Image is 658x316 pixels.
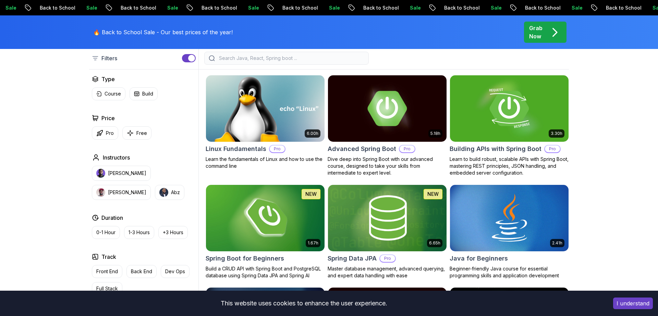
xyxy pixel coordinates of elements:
button: Build [130,87,158,100]
h2: Spring Data JPA [328,254,377,263]
img: Spring Data JPA card [328,185,447,251]
p: 6.65h [429,240,440,246]
button: instructor img[PERSON_NAME] [92,185,151,200]
p: Sale [468,4,490,11]
a: Linux Fundamentals card6.00hLinux FundamentalsProLearn the fundamentals of Linux and how to use t... [206,75,325,169]
button: Free [122,126,151,140]
p: Back to School [340,4,387,11]
p: Back to School [179,4,225,11]
img: Building APIs with Spring Boot card [450,75,569,142]
img: instructor img [159,188,168,197]
p: Free [136,130,147,137]
p: Front End [96,268,118,275]
a: Advanced Spring Boot card5.18hAdvanced Spring BootProDive deep into Spring Boot with our advanced... [328,75,447,176]
p: Back to School [98,4,144,11]
p: [PERSON_NAME] [108,189,146,196]
p: Sale [144,4,166,11]
button: Course [92,87,125,100]
img: instructor img [96,188,105,197]
h2: Advanced Spring Boot [328,144,396,154]
a: Spring Boot for Beginners card1.67hNEWSpring Boot for BeginnersBuild a CRUD API with Spring Boot ... [206,185,325,279]
p: Sale [63,4,85,11]
p: 6.00h [307,131,318,136]
p: Sale [549,4,571,11]
p: 5.18h [430,131,440,136]
button: Pro [92,126,118,140]
button: 0-1 Hour [92,226,120,239]
p: 1-3 Hours [129,229,150,236]
p: Master database management, advanced querying, and expert data handling with ease [328,265,447,279]
a: Java for Beginners card2.41hJava for BeginnersBeginner-friendly Java course for essential program... [450,185,569,279]
p: Back to School [583,4,630,11]
p: Filters [101,54,117,62]
p: Grab Now [529,24,543,40]
button: Front End [92,265,122,278]
p: Sale [225,4,247,11]
p: Dive deep into Spring Boot with our advanced course, designed to take your skills from intermedia... [328,156,447,176]
p: NEW [427,191,439,198]
p: Sale [387,4,409,11]
h2: Building APIs with Spring Boot [450,144,541,154]
p: Pro [106,130,114,137]
a: Spring Data JPA card6.65hNEWSpring Data JPAProMaster database management, advanced querying, and ... [328,185,447,279]
p: Learn to build robust, scalable APIs with Spring Boot, mastering REST principles, JSON handling, ... [450,156,569,176]
p: Pro [400,146,415,152]
p: 🔥 Back to School Sale - Our best prices of the year! [93,28,233,36]
p: Build a CRUD API with Spring Boot and PostgreSQL database using Spring Data JPA and Spring AI [206,265,325,279]
p: Pro [270,146,285,152]
button: instructor img[PERSON_NAME] [92,166,151,181]
img: Spring Boot for Beginners card [206,185,325,251]
p: Back to School [502,4,549,11]
img: Java for Beginners card [450,185,569,251]
img: Advanced Spring Boot card [328,75,447,142]
p: Abz [171,189,180,196]
h2: Java for Beginners [450,254,508,263]
p: Back to School [259,4,306,11]
p: Pro [545,146,560,152]
p: Course [105,90,121,97]
p: Full Stack [96,285,118,292]
h2: Duration [101,214,123,222]
p: Back to School [421,4,468,11]
button: Dev Ops [161,265,190,278]
h2: Type [101,75,115,83]
p: Dev Ops [165,268,185,275]
h2: Track [101,253,116,261]
p: [PERSON_NAME] [108,170,146,177]
p: Back End [131,268,152,275]
p: Sale [306,4,328,11]
p: 1.67h [308,240,318,246]
button: Accept cookies [613,298,653,309]
h2: Spring Boot for Beginners [206,254,284,263]
img: Linux Fundamentals card [203,74,327,143]
p: 2.41h [552,240,562,246]
p: 0-1 Hour [96,229,115,236]
button: +3 Hours [158,226,188,239]
p: NEW [305,191,317,198]
p: +3 Hours [163,229,183,236]
p: Pro [380,255,395,262]
h2: Linux Fundamentals [206,144,266,154]
div: This website uses cookies to enhance the user experience. [5,296,603,311]
p: Back to School [17,4,63,11]
p: 3.30h [551,131,562,136]
h2: Price [101,114,115,122]
p: Learn the fundamentals of Linux and how to use the command line [206,156,325,169]
p: Build [142,90,153,97]
button: instructor imgAbz [155,185,184,200]
button: Full Stack [92,282,122,295]
input: Search Java, React, Spring boot ... [218,55,364,62]
p: Beginner-friendly Java course for essential programming skills and application development [450,265,569,279]
img: instructor img [96,169,105,178]
p: Sale [630,4,651,11]
a: Building APIs with Spring Boot card3.30hBuilding APIs with Spring BootProLearn to build robust, s... [450,75,569,176]
button: 1-3 Hours [124,226,154,239]
button: Back End [126,265,157,278]
h2: Instructors [103,153,130,162]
